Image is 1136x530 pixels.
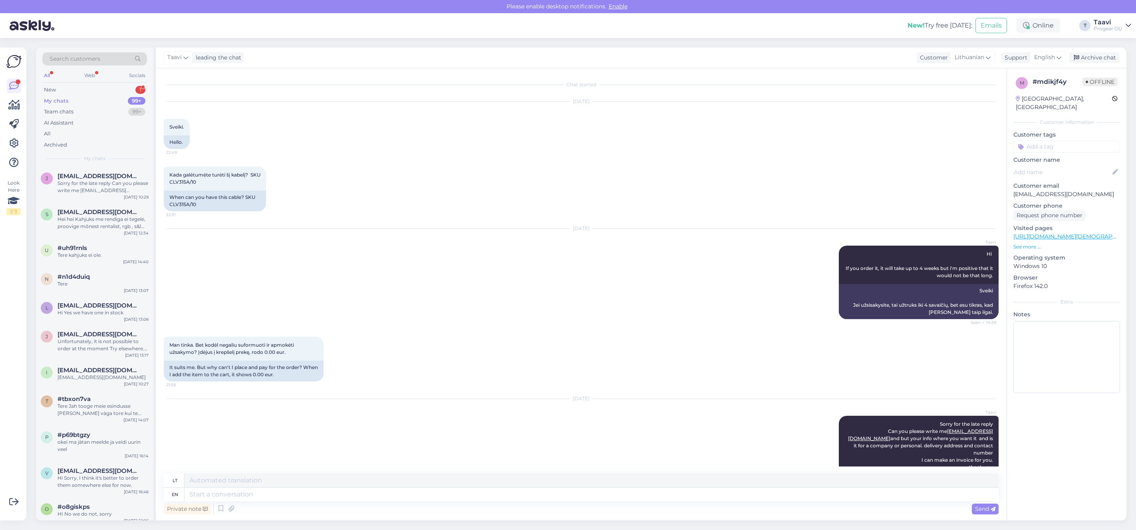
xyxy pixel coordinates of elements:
span: Seen ✓ 14:39 [966,320,996,326]
p: See more ... [1013,243,1120,250]
p: Customer phone [1013,202,1120,210]
div: Hello. [164,135,190,149]
div: lt [173,474,177,487]
span: t [46,398,48,404]
div: Unfortunately, it is not possible to order at the moment Try elsewhere. Sorry [58,338,149,352]
div: # mdikjf4y [1033,77,1082,87]
span: izzuddinapandi@gmail.com [58,367,141,374]
div: okei ma jätan meelde ja veidi uurin veel [58,439,149,453]
span: i [46,369,48,375]
div: [DATE] 16:46 [124,489,149,495]
span: Taavi [167,53,182,62]
button: Emails [975,18,1007,33]
span: vlukawski@gmail.com [58,467,141,474]
p: Firefox 142.0 [1013,282,1120,290]
div: [DATE] 14:07 [123,417,149,423]
span: n [45,276,49,282]
span: Sveiki. [169,124,184,130]
span: lef4545@gmail.com [58,302,141,309]
div: My chats [44,97,69,105]
div: Hei hei Kahjuks me rendiga ei tegele, proovige mõnest rentalist, rgb , s&l consept , eventech , e... [58,216,149,230]
p: Windows 10 [1013,262,1120,270]
div: Taavi [1094,19,1122,26]
span: j [46,175,48,181]
p: Visited pages [1013,224,1120,232]
span: Kada galėtumėte turėti šį kabelį? SKU CLV315A/10 [169,172,260,185]
div: Sveiki Jei užsisakysite, tai užtruks iki 4 savaičių, bet esu tikras, kad [PERSON_NAME] taip ilgai. [839,284,999,319]
div: Chat started [164,81,999,88]
div: Progear OÜ [1094,26,1122,32]
div: Customer information [1013,119,1120,126]
div: Private note [164,504,211,514]
span: 22:51 [166,212,196,218]
input: Add a tag [1013,141,1120,153]
span: #p69btgzy [58,431,90,439]
p: [EMAIL_ADDRESS][DOMAIN_NAME] [1013,190,1120,199]
span: l [46,305,48,311]
span: Search customers [50,55,100,63]
span: jramas321@gmail.com [58,173,141,180]
div: [DATE] 14:40 [123,259,149,265]
span: Man tinka. Bet kodėl negaliu suformuoti ir apmokėti užsakymo? Įdėjus į krepšelį prekę, rodo 0.00 ... [169,342,295,355]
span: My chats [84,155,105,162]
div: [DATE] [164,98,999,105]
div: [EMAIL_ADDRESS][DOMAIN_NAME] [58,374,149,381]
div: Support [1001,54,1027,62]
span: Lithuanian [955,53,984,62]
p: Operating system [1013,254,1120,262]
div: Online [1017,18,1060,33]
span: Enable [606,3,630,10]
div: All [42,70,52,81]
div: [DATE] [164,395,999,402]
div: [DATE] 13:07 [124,288,149,294]
span: juri.podolski@mail.ru [58,331,141,338]
span: 21:58 [166,382,196,388]
span: #n1d4duiq [58,273,90,280]
div: Tere [58,280,149,288]
div: [DATE] 13:06 [124,316,149,322]
div: Hi Yes we have one in stock [58,309,149,316]
span: u [45,247,49,253]
span: Offline [1082,77,1118,86]
div: [DATE] 13:17 [125,352,149,358]
div: Team chats [44,108,73,116]
div: Customer [917,54,948,62]
div: en [172,488,178,501]
div: AI Assistant [44,119,73,127]
div: leading the chat [193,54,241,62]
span: Sorry for the late reply Can you please write me and but your info where you want it and is it fo... [848,421,994,470]
span: susannaaleksandra@gmail.com [58,208,141,216]
span: p [45,434,49,440]
b: New! [908,22,925,29]
span: 22:49 [166,149,196,155]
img: Askly Logo [6,54,22,69]
div: 1 / 3 [6,208,21,215]
div: Request phone number [1013,210,1086,221]
p: Notes [1013,310,1120,319]
a: TaaviProgear OÜ [1094,19,1131,32]
span: #o8giskps [58,503,90,510]
span: Taavi [966,409,996,415]
span: j [46,333,48,339]
div: When can you have this cable? SKU CLV315A/10 [164,191,266,211]
div: Web [83,70,97,81]
span: m [1020,80,1024,86]
div: 99+ [128,108,145,116]
div: 1 [135,86,145,94]
div: Archived [44,141,67,149]
div: Try free [DATE]: [908,21,972,30]
div: Extra [1013,298,1120,306]
div: Hi Sorry, I think it's better to order them somewhere else for now. [58,474,149,489]
span: English [1034,53,1055,62]
input: Add name [1014,168,1111,177]
div: It suits me. But why can't I place and pay for the order? When I add the item to the cart, it sho... [164,361,324,381]
div: [DATE] 16:14 [125,453,149,459]
div: Look Here [6,179,21,215]
p: Customer name [1013,156,1120,164]
div: HI No we do not, sorry [58,510,149,518]
div: Archive chat [1069,52,1119,63]
div: [GEOGRAPHIC_DATA], [GEOGRAPHIC_DATA] [1016,95,1112,111]
div: 99+ [128,97,145,105]
div: Socials [127,70,147,81]
span: s [46,211,48,217]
